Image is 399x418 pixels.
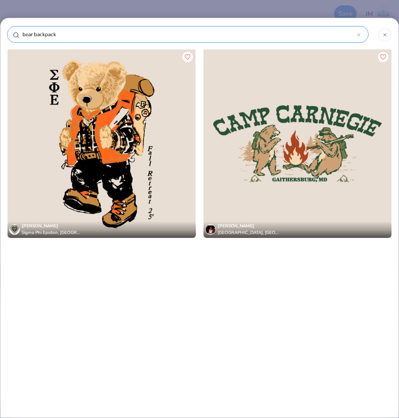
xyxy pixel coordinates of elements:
[182,52,193,62] button: Like
[218,223,254,229] span: [PERSON_NAME]
[22,230,83,236] span: Sigma Phi Epsilon, [GEOGRAPHIC_DATA][US_STATE]
[22,30,357,39] input: Try "Alpha"
[22,223,58,229] span: [PERSON_NAME]
[218,230,279,236] span: [GEOGRAPHIC_DATA], [GEOGRAPHIC_DATA]
[378,52,388,62] button: Like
